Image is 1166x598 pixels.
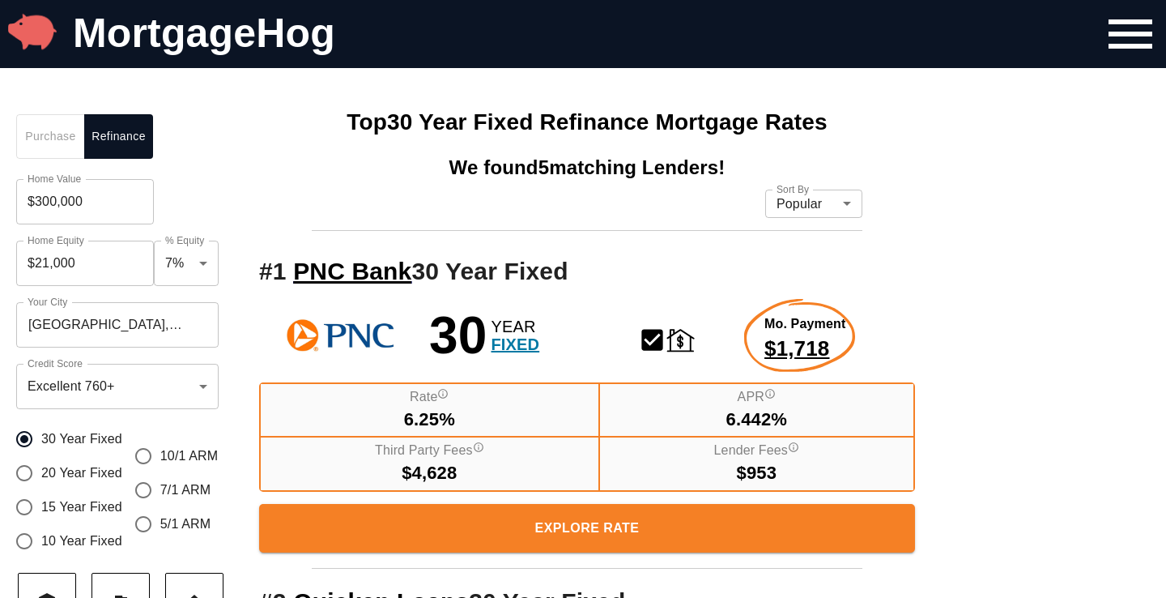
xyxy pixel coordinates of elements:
[84,114,153,159] button: Refinance
[16,241,154,286] input: Home Equity
[347,106,827,139] h1: Top 30 Year Fixed Mortgage Rates
[473,442,484,453] svg: Third party fees include fees and taxes paid to non lender entities to facilitate the closing of ...
[41,498,122,517] span: 15 Year Fixed
[764,334,845,364] span: $1,718
[259,504,915,553] a: Explore More About this Rate Product
[293,258,411,284] a: PNC Bank
[293,258,411,284] span: See more rates from PNC Bank!
[160,515,211,534] span: 5/1 ARM
[94,126,143,147] span: Refinance
[16,114,85,159] button: Purchase
[492,318,540,335] span: YEAR
[765,187,862,220] div: Popular
[154,241,219,286] div: 7%
[402,460,457,485] span: $4,628
[533,106,655,139] span: Refinance
[638,326,666,354] svg: Conventional Mortgage
[41,532,122,551] span: 10 Year Fixed
[666,326,695,354] svg: Home Refinance
[16,179,154,224] input: Home Value
[764,388,776,399] svg: Annual Percentage Rate - The interest rate on the loan if lender fees were averaged into each mon...
[272,517,902,540] span: Explore Rate
[16,364,219,409] div: Excellent 760+
[259,309,421,363] img: PNC Bank Logo
[788,442,799,453] svg: Lender fees include all fees paid directly to the lender for funding your mortgage. Lender fees i...
[492,335,540,353] span: FIXED
[410,388,449,407] label: Rate
[714,442,800,460] label: Lender Fees
[8,7,57,56] img: MortgageHog Logo
[737,460,777,485] span: $953
[738,388,776,407] label: APR
[16,409,227,571] div: gender
[41,429,122,449] span: 30 Year Fixed
[160,481,211,500] span: 7/1 ARM
[726,407,788,432] span: 6.442%
[449,154,726,182] span: We found 5 matching Lenders!
[160,446,218,466] span: 10/1 ARM
[259,504,915,553] button: Explore Rate
[404,407,455,432] span: 6.25%
[73,11,335,56] a: MortgageHog
[429,310,487,361] span: 30
[764,315,845,334] span: Mo. Payment
[41,463,122,483] span: 20 Year Fixed
[259,254,915,289] h2: # 1 30 Year Fixed
[375,442,484,460] label: Third Party Fees
[437,388,449,399] svg: Interest Rate "rate", reflects the cost of borrowing. If the interest rate is 3% and your loan is...
[26,126,75,147] span: Purchase
[259,309,429,363] a: PNC Bank Logo
[764,315,845,364] a: Explore More about this rate product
